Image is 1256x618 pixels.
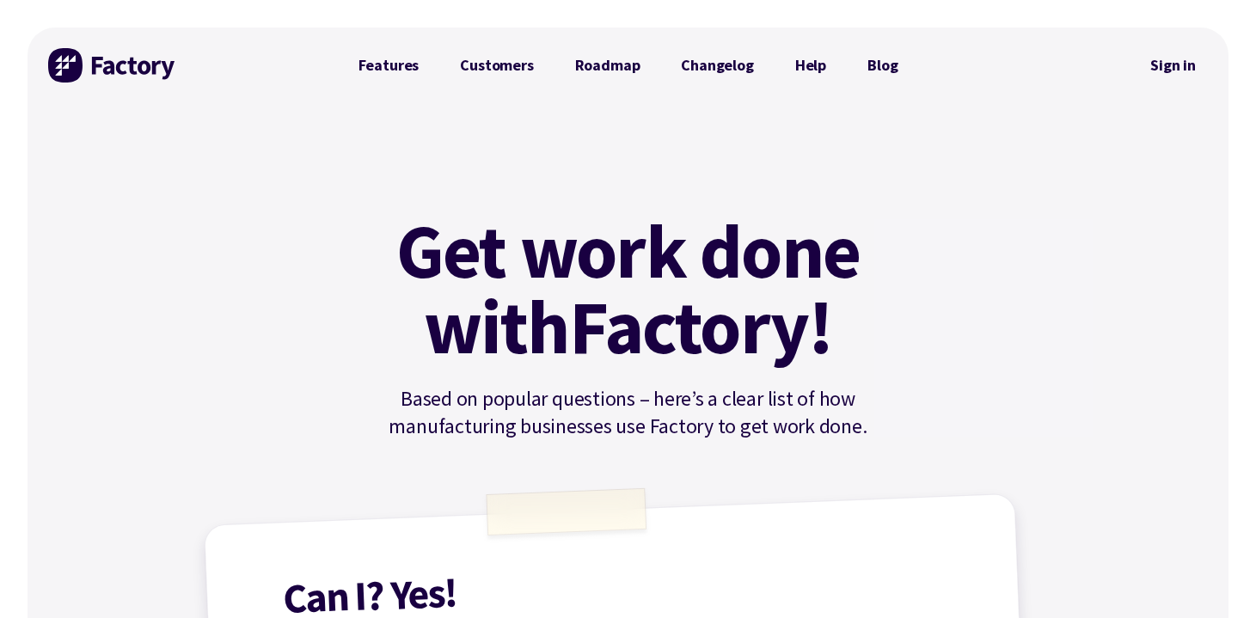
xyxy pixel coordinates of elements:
a: Changelog [660,48,774,83]
nav: Primary Navigation [338,48,919,83]
nav: Secondary Navigation [1138,46,1208,85]
a: Blog [847,48,918,83]
a: Sign in [1138,46,1208,85]
h1: Get work done with [371,213,886,364]
img: Factory [48,48,177,83]
a: Help [775,48,847,83]
a: Customers [439,48,554,83]
a: Features [338,48,440,83]
a: Roadmap [554,48,661,83]
p: Based on popular questions – here’s a clear list of how manufacturing businesses use Factory to g... [338,385,919,440]
mark: Factory! [569,289,833,364]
